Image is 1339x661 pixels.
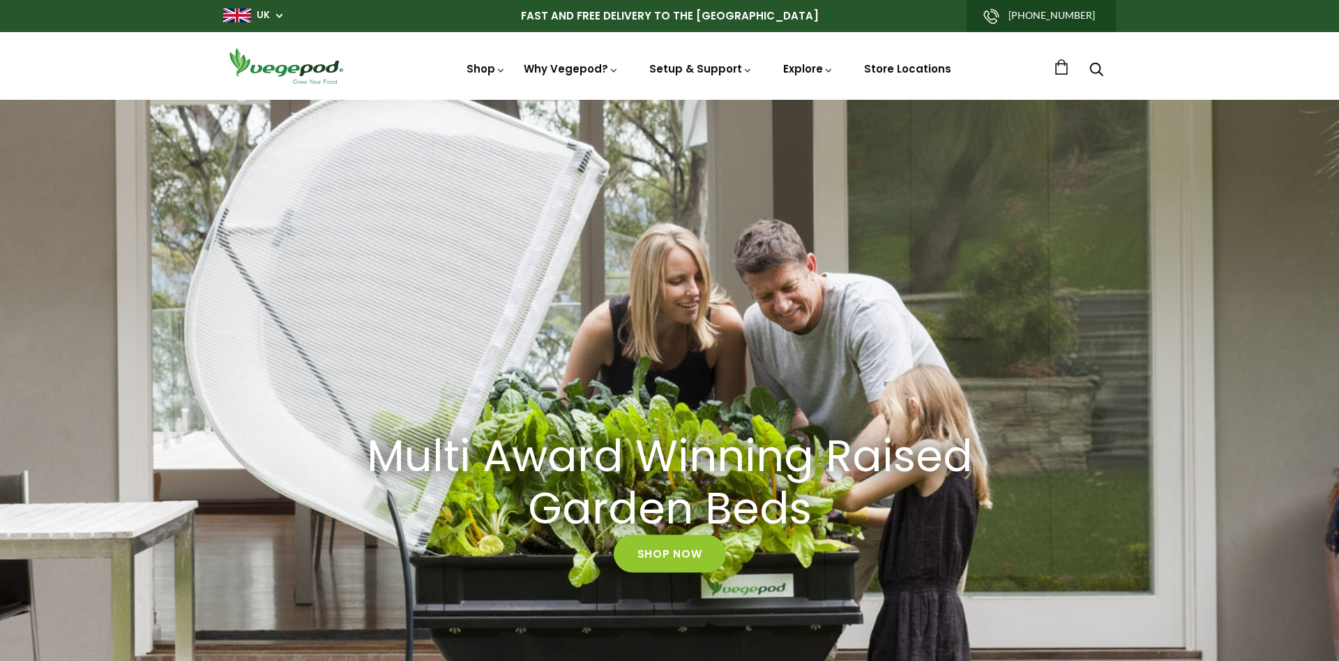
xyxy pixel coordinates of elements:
a: Why Vegepod? [524,61,619,76]
a: UK [257,8,270,22]
a: Multi Award Winning Raised Garden Beds [338,431,1001,535]
a: Shop [467,61,506,76]
h2: Multi Award Winning Raised Garden Beds [356,431,983,535]
a: Search [1089,64,1103,78]
a: Explore [783,61,833,76]
a: Setup & Support [649,61,752,76]
img: Vegepod [223,46,349,86]
a: Store Locations [864,61,951,76]
img: gb_large.png [223,8,251,22]
a: Shop Now [614,535,726,573]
